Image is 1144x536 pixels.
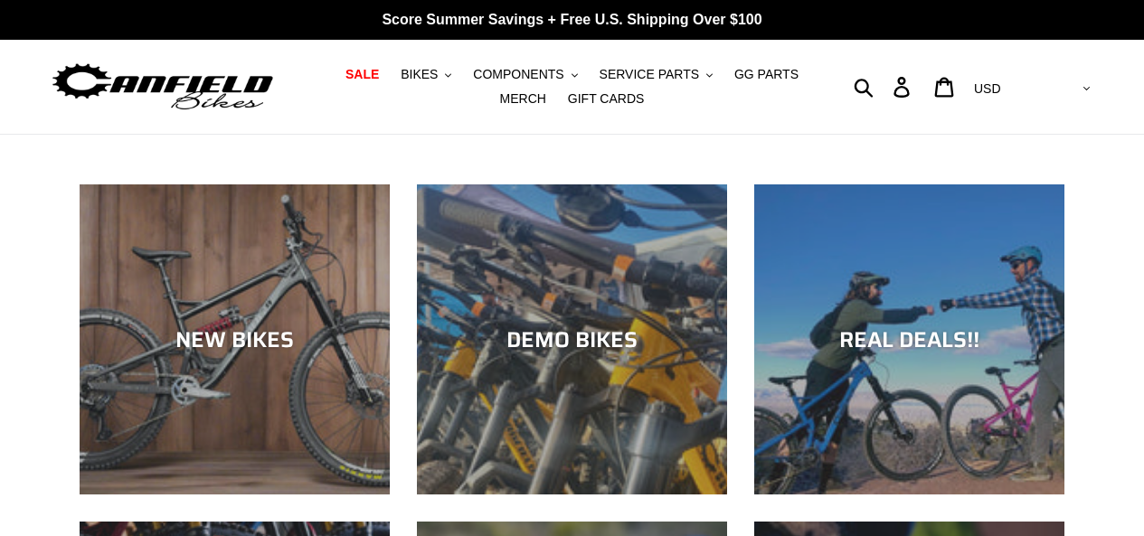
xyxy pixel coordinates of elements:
[392,62,460,87] button: BIKES
[50,59,276,116] img: Canfield Bikes
[417,326,727,353] div: DEMO BIKES
[491,87,555,111] a: MERCH
[80,184,390,494] a: NEW BIKES
[345,67,379,82] span: SALE
[559,87,654,111] a: GIFT CARDS
[754,326,1064,353] div: REAL DEALS!!
[464,62,586,87] button: COMPONENTS
[417,184,727,494] a: DEMO BIKES
[725,62,808,87] a: GG PARTS
[754,184,1064,494] a: REAL DEALS!!
[473,67,563,82] span: COMPONENTS
[80,326,390,353] div: NEW BIKES
[500,91,546,107] span: MERCH
[568,91,645,107] span: GIFT CARDS
[600,67,699,82] span: SERVICE PARTS
[401,67,438,82] span: BIKES
[591,62,722,87] button: SERVICE PARTS
[734,67,799,82] span: GG PARTS
[336,62,388,87] a: SALE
